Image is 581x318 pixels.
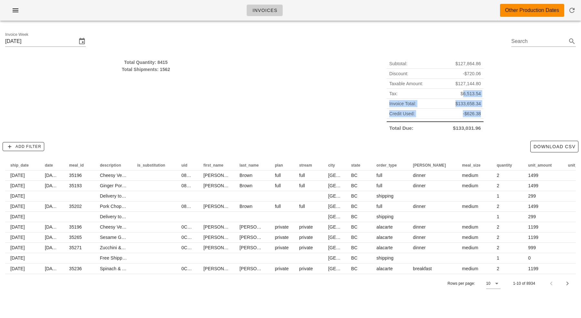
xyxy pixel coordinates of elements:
a: Invoices [247,5,283,16]
span: medium [462,266,478,271]
span: 0CPbjXnbm9gzHBT5WGOR4twSxIg1 [181,235,259,240]
span: 35196 [69,224,82,230]
span: medium [462,224,478,230]
span: dinner [413,235,426,240]
span: unit_amount [528,163,552,168]
span: 1499 [528,204,538,209]
span: 0CPbjXnbm9gzHBT5WGOR4twSxIg1 [181,266,259,271]
span: Invoice Total: [389,100,416,107]
span: 1 [497,193,499,199]
span: private [299,245,313,250]
span: -$720.06 [463,70,481,77]
div: Rows per page: [448,274,501,293]
span: [DATE] [10,235,25,240]
span: [PERSON_NAME] [203,235,241,240]
span: medium [462,173,478,178]
th: date: Not sorted. Activate to sort ascending. [40,160,64,170]
span: full [275,173,281,178]
span: is_substitution [137,163,165,168]
span: state [351,163,361,168]
th: last_name: Not sorted. Activate to sort ascending. [234,160,270,170]
span: last_name [240,163,259,168]
span: [GEOGRAPHIC_DATA] [328,224,376,230]
div: 10 [486,281,490,286]
span: Total Due: [389,125,413,132]
span: [DATE] [45,183,59,188]
span: [DATE] [45,224,59,230]
span: [DATE] [10,224,25,230]
button: Add Filter [3,142,44,151]
span: [PERSON_NAME] [203,245,241,250]
span: 08HtNpkyZMdaNfog0j35Lis5a8L2 [181,173,250,178]
span: [DATE] [10,214,25,219]
span: dinner [413,183,426,188]
span: [PERSON_NAME] [203,266,241,271]
span: Taxable Amount: [389,80,423,87]
span: uid [181,163,187,168]
span: 35271 [69,245,82,250]
span: Sesame Ginger Tempeh with Soba Noodles [100,235,189,240]
span: order_type [376,163,397,168]
span: breakfast [413,266,432,271]
span: 1199 [528,224,538,230]
span: -$626.38 [463,110,481,117]
span: alacarte [376,266,393,271]
span: full [299,204,305,209]
span: Ginger Pork with Soba Noodles [100,183,164,188]
span: 2 [497,266,499,271]
th: ship_date: Not sorted. Activate to sort ascending. [5,160,40,170]
span: private [275,245,289,250]
span: 0CPbjXnbm9gzHBT5WGOR4twSxIg1 [181,245,259,250]
span: Brown [240,183,252,188]
span: dinner [413,173,426,178]
th: description: Not sorted. Activate to sort ascending. [95,160,132,170]
span: [DATE] [10,266,25,271]
span: [GEOGRAPHIC_DATA] [328,173,376,178]
span: full [376,183,382,188]
span: 2 [497,224,499,230]
span: date [45,163,53,168]
span: meal_size [462,163,481,168]
span: $6,513.54 [461,90,481,97]
span: Cheesy Vegetable Pasta [100,224,150,230]
span: 08HtNpkyZMdaNfog0j35Lis5a8L2 [181,183,250,188]
th: first_name: Not sorted. Activate to sort ascending. [198,160,234,170]
span: full [275,204,281,209]
span: $127,144.80 [455,80,481,87]
span: [PERSON_NAME] [203,224,241,230]
span: Discount: [389,70,408,77]
span: [GEOGRAPHIC_DATA] [328,245,376,250]
span: 0 [528,255,531,261]
div: Other Production Dates [505,6,559,14]
span: meal_id [69,163,84,168]
span: Download CSV [533,144,576,149]
span: 2 [497,183,499,188]
span: Cheesy Vegetable Pasta [100,173,150,178]
span: [GEOGRAPHIC_DATA] [328,183,376,188]
span: [PERSON_NAME] [240,266,277,271]
span: private [299,266,313,271]
span: BC [351,173,358,178]
div: 1-10 of 8934 [513,281,535,286]
span: [DATE] [10,173,25,178]
span: medium [462,245,478,250]
span: 1199 [528,266,538,271]
span: 0CPbjXnbm9gzHBT5WGOR4twSxIg1 [181,224,259,230]
span: Delivery to [GEOGRAPHIC_DATA] (V5N 1R4) [100,193,193,199]
div: Total Shipments: 1562 [5,66,287,73]
span: dinner [413,204,426,209]
span: 35265 [69,235,82,240]
span: full [376,173,382,178]
span: Add Filter [5,144,41,149]
span: [GEOGRAPHIC_DATA] [328,193,376,199]
span: shipping [376,255,393,261]
div: 10Rows per page: [486,278,501,289]
span: stream [299,163,312,168]
span: private [275,224,289,230]
span: 1 [497,214,499,219]
span: 2 [497,235,499,240]
span: alacarte [376,245,393,250]
span: full [275,183,281,188]
span: 35193 [69,183,82,188]
span: 2 [497,173,499,178]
